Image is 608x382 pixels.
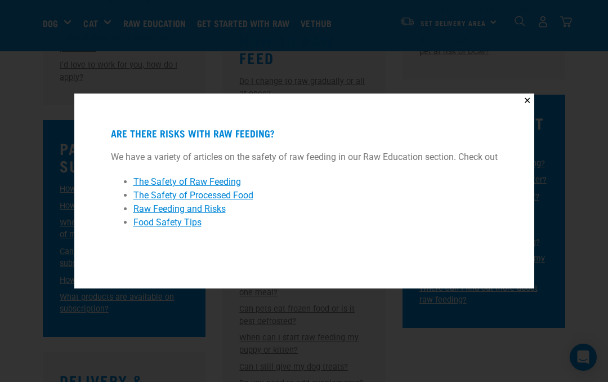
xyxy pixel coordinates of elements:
[111,150,498,164] p: We have a variety of articles on the safety of raw feeding in our Raw Education section. Check out
[133,190,253,201] a: The Safety of Processed Food
[133,217,202,228] a: Food Safety Tips
[133,176,241,187] a: The Safety of Raw Feeding
[133,203,226,214] a: Raw Feeding and Risks
[111,128,498,139] h4: Are there risks with raw feeding?
[520,94,534,108] button: Close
